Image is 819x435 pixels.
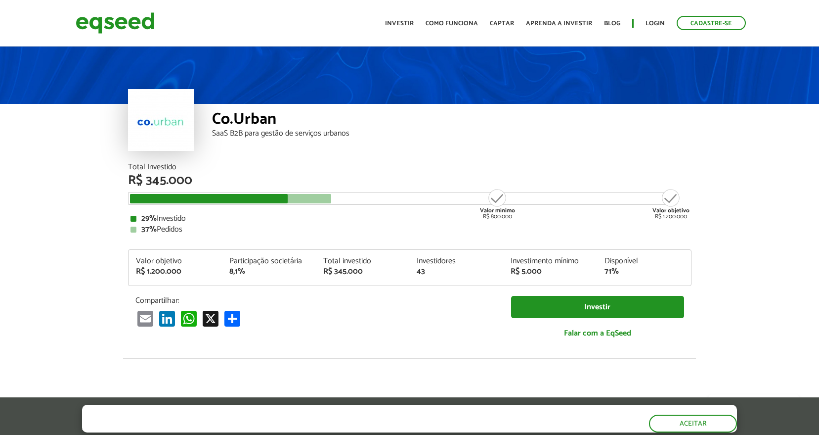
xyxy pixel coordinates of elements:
div: Investidores [417,257,496,265]
div: Total investido [323,257,402,265]
a: Captar [490,20,514,27]
strong: Valor objetivo [652,206,690,215]
div: SaaS B2B para gestão de serviços urbanos [212,130,691,138]
a: política de privacidade e de cookies [213,424,327,432]
div: R$ 345.000 [128,174,691,187]
div: Co.Urban [212,111,691,130]
div: 71% [604,268,684,276]
strong: 29% [141,212,157,225]
strong: Valor mínimo [480,206,515,215]
div: Pedidos [130,226,689,234]
a: Login [646,20,665,27]
a: LinkedIn [157,310,177,327]
button: Aceitar [649,415,737,433]
h5: O site da EqSeed utiliza cookies para melhorar sua navegação. [82,405,440,420]
div: Investimento mínimo [511,257,590,265]
a: Investir [511,296,684,318]
div: Disponível [604,257,684,265]
a: Cadastre-se [677,16,746,30]
strong: 37% [141,223,157,236]
div: R$ 5.000 [511,268,590,276]
div: Investido [130,215,689,223]
div: Valor objetivo [136,257,215,265]
div: R$ 800.000 [479,188,516,220]
a: WhatsApp [179,310,199,327]
p: Ao clicar em "aceitar", você aceita nossa . [82,423,440,432]
div: 8,1% [229,268,308,276]
div: Total Investido [128,163,691,171]
img: EqSeed [76,10,155,36]
a: Investir [385,20,414,27]
a: Compartilhar [222,310,242,327]
p: Compartilhar: [135,296,496,305]
a: Fale conosco [708,394,799,415]
a: X [201,310,220,327]
a: Aprenda a investir [526,20,592,27]
div: R$ 1.200.000 [652,188,690,220]
div: R$ 345.000 [323,268,402,276]
a: Falar com a EqSeed [511,323,684,343]
a: Blog [604,20,620,27]
div: 43 [417,268,496,276]
a: Email [135,310,155,327]
a: Como funciona [426,20,478,27]
div: Participação societária [229,257,308,265]
div: R$ 1.200.000 [136,268,215,276]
